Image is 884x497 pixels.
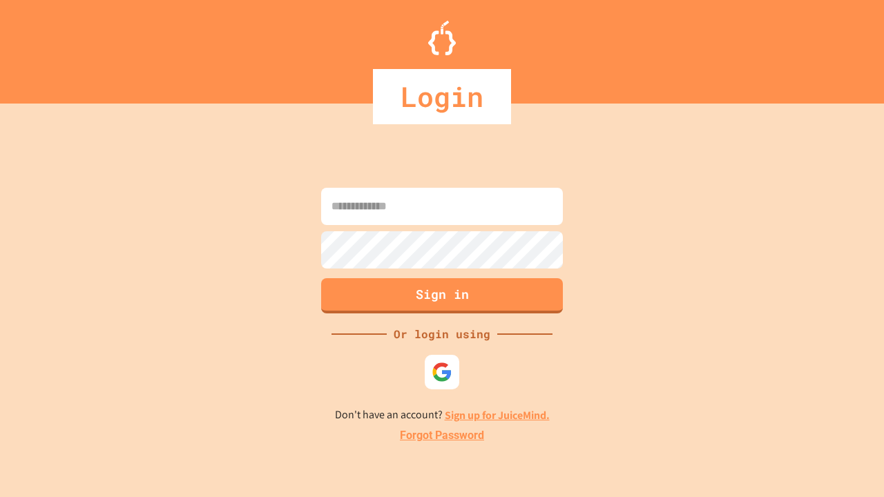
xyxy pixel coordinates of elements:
[335,407,550,424] p: Don't have an account?
[445,408,550,422] a: Sign up for JuiceMind.
[400,427,484,444] a: Forgot Password
[321,278,563,313] button: Sign in
[387,326,497,342] div: Or login using
[373,69,511,124] div: Login
[428,21,456,55] img: Logo.svg
[432,362,452,382] img: google-icon.svg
